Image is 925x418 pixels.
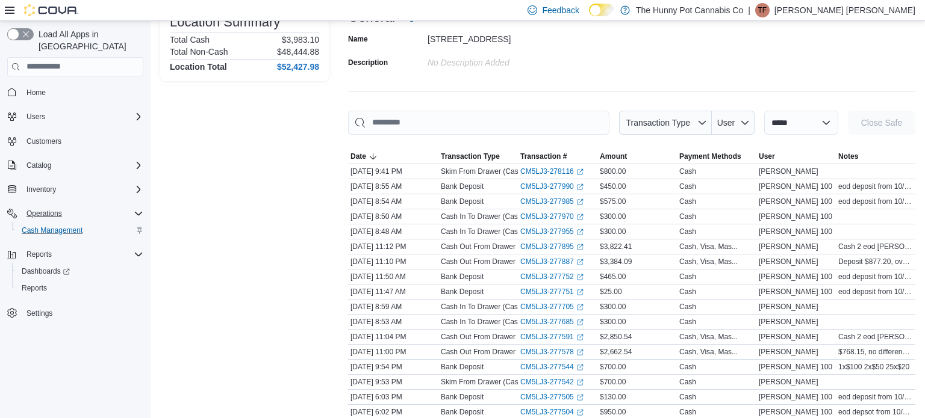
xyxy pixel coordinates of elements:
svg: External link [576,168,584,176]
span: Payment Methods [679,152,741,161]
span: $3,384.09 [600,257,632,266]
img: Cova [24,4,78,16]
span: Home [22,85,143,100]
span: [PERSON_NAME] [759,242,818,251]
p: Bank Deposit [441,287,484,297]
span: $465.00 [600,272,626,281]
span: [PERSON_NAME] 100 [759,212,832,221]
div: [DATE] 8:59 AM [348,300,438,314]
span: Settings [26,309,52,318]
span: Reports [17,281,143,295]
button: Transaction Type [619,111,712,135]
button: Notes [836,149,915,164]
svg: External link [576,364,584,371]
h4: $52,427.98 [277,62,319,72]
div: Cash [679,302,696,312]
span: [PERSON_NAME] 100 [759,182,832,191]
span: Cash Management [17,223,143,238]
div: Cash, Visa, Mas... [679,257,738,266]
div: [DATE] 8:54 AM [348,194,438,209]
div: Cash [679,287,696,297]
svg: External link [576,183,584,191]
svg: External link [576,274,584,281]
div: Cash [679,227,696,236]
span: Load All Apps in [GEOGRAPHIC_DATA] [34,28,143,52]
button: Settings [2,304,148,321]
p: Skim From Drawer (Cash 2) [441,377,531,387]
a: CM5LJ3-277505External link [520,392,584,402]
span: User [759,152,775,161]
input: This is a search bar. As you type, the results lower in the page will automatically filter. [348,111,609,135]
a: Cash Management [17,223,87,238]
div: [DATE] 6:03 PM [348,390,438,404]
span: Users [22,109,143,124]
button: Reports [22,247,57,262]
input: Dark Mode [589,4,614,16]
span: $25.00 [600,287,622,297]
span: $3,822.41 [600,242,632,251]
div: Cash, Visa, Mas... [679,347,738,357]
button: Home [2,84,148,101]
span: $800.00 [600,167,626,176]
span: [PERSON_NAME] [759,302,818,312]
h6: Total Non-Cash [170,47,228,57]
div: Cash [679,317,696,327]
div: Cash [679,182,696,191]
span: [PERSON_NAME] [759,347,818,357]
span: Operations [26,209,62,218]
span: [PERSON_NAME] 100 [759,407,832,417]
a: Dashboards [12,263,148,280]
button: Users [2,108,148,125]
span: Notes [838,152,858,161]
div: Cash [679,212,696,221]
a: CM5LJ3-277504External link [520,407,584,417]
a: CM5LJ3-277895External link [520,242,584,251]
span: $575.00 [600,197,626,206]
div: [DATE] 11:10 PM [348,254,438,269]
a: CM5LJ3-277578External link [520,347,584,357]
span: Cash Management [22,226,83,235]
span: $300.00 [600,212,626,221]
label: Name [348,34,368,44]
span: [PERSON_NAME] 100 [759,272,832,281]
button: Cash Management [12,222,148,239]
span: Settings [22,305,143,320]
div: [DATE] 8:50 AM [348,209,438,224]
svg: External link [576,409,584,416]
h6: Total Cash [170,35,210,45]
span: Transaction # [520,152,567,161]
button: Date [348,149,438,164]
span: User [717,118,735,128]
p: Cash In To Drawer (Cash 2) [441,227,531,236]
span: [PERSON_NAME] [759,317,818,327]
div: Cash [679,377,696,387]
div: [DATE] 11:12 PM [348,239,438,254]
p: Cash In To Drawer (Cash 1) [441,302,531,312]
div: [DATE] 11:00 PM [348,345,438,359]
span: Reports [26,250,52,259]
label: Description [348,58,388,67]
span: [PERSON_NAME] 100 [759,392,832,402]
div: Cash [679,392,696,402]
div: Cash [679,197,696,206]
a: CM5LJ3-277591External link [520,332,584,342]
span: Amount [600,152,627,161]
span: Customers [26,137,61,146]
p: Bank Deposit [441,407,484,417]
svg: External link [576,319,584,326]
span: $2,662.54 [600,347,632,357]
span: Close Safe [861,117,902,129]
p: Bank Deposit [441,392,484,402]
p: Cash Out From Drawer (Cash 2) [441,242,545,251]
span: Reports [22,247,143,262]
span: [PERSON_NAME] [759,257,818,266]
span: $130.00 [600,392,626,402]
div: [DATE] 8:53 AM [348,315,438,329]
span: [PERSON_NAME] [759,167,818,176]
span: Home [26,88,46,97]
button: Catalog [22,158,56,173]
span: Users [26,112,45,121]
span: [PERSON_NAME] [759,377,818,387]
h4: Location Total [170,62,227,72]
svg: External link [576,229,584,236]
